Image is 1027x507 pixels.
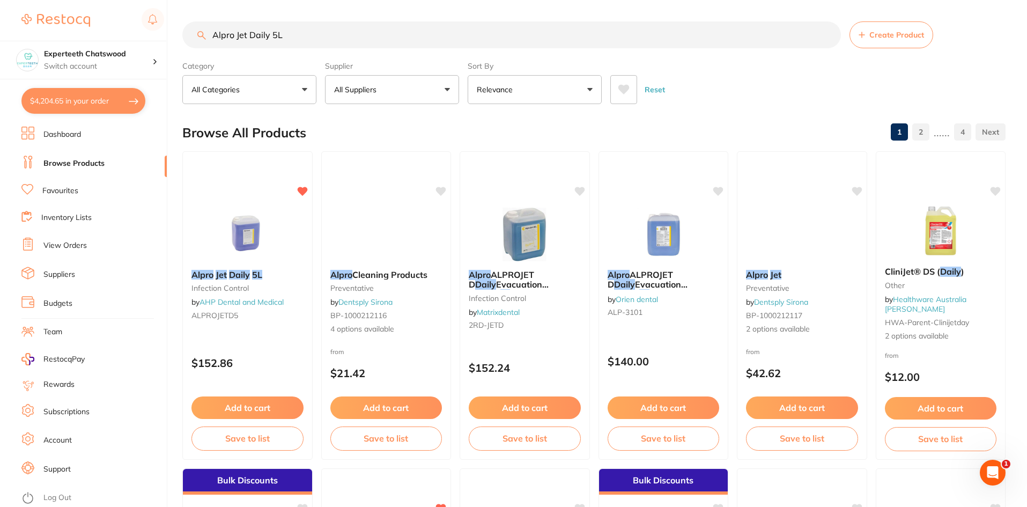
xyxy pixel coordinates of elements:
[229,269,250,280] em: Daily
[906,204,976,258] img: CliniJet® DS (Daily)
[885,397,997,420] button: Add to cart
[616,295,658,304] a: Orien dental
[770,269,781,280] em: Jet
[330,348,344,356] span: from
[21,8,90,33] a: Restocq Logo
[608,279,688,299] span: Evacuation Cleaner
[469,307,520,317] span: by
[182,61,316,71] label: Category
[885,331,997,342] span: 2 options available
[885,295,966,314] span: by
[330,297,393,307] span: by
[746,269,768,280] em: Alpro
[608,427,720,450] button: Save to list
[746,396,858,419] button: Add to cart
[869,31,924,39] span: Create Product
[469,427,581,450] button: Save to list
[43,158,105,169] a: Browse Products
[325,75,459,104] button: All Suppliers
[468,61,602,71] label: Sort By
[21,490,164,507] button: Log Out
[746,367,858,379] p: $42.62
[475,279,496,290] em: Daily
[912,121,929,143] a: 2
[325,61,459,71] label: Supplier
[21,14,90,27] img: Restocq Logo
[468,75,602,104] button: Relevance
[954,121,971,143] a: 4
[334,84,381,95] p: All Suppliers
[21,88,145,114] button: $4,204.65 in your order
[191,311,238,320] span: ALPROJETD5
[191,270,304,280] b: Alpro Jet Daily 5L
[191,269,213,280] em: Alpro
[330,367,442,379] p: $21.42
[608,355,720,368] p: $140.00
[608,269,630,280] em: Alpro
[1002,460,1010,468] span: 1
[469,396,581,419] button: Add to cart
[43,240,87,251] a: View Orders
[608,270,720,290] b: Alpro ALPROJET D Daily Evacuation Cleaner 5L
[44,49,152,60] h4: Experteeth Chatswood
[608,295,658,304] span: by
[330,284,442,292] small: preventative
[885,281,997,290] small: other
[961,266,964,277] span: )
[490,208,559,261] img: Alpro ALPROJET D Daily Evacuation Cleaner 5L Concentrate 3101
[191,297,284,307] span: by
[43,269,75,280] a: Suppliers
[500,289,510,300] em: 5L
[43,407,90,417] a: Subscriptions
[599,469,728,495] div: Bulk Discounts
[885,318,969,327] span: HWA-parent-clinijetday
[191,284,304,292] small: infection control
[885,427,997,451] button: Save to list
[469,269,491,280] em: Alpro
[477,307,520,317] a: Matrixdental
[469,270,581,290] b: Alpro ALPROJET D Daily Evacuation Cleaner 5L Concentrate 3101
[639,289,649,300] em: 5L
[469,279,549,299] span: Evacuation Cleaner
[330,324,442,335] span: 4 options available
[746,348,760,356] span: from
[849,21,933,48] button: Create Product
[330,311,387,320] span: BP-1000212116
[746,270,858,280] b: Alpro Jet
[191,396,304,419] button: Add to cart
[629,208,698,261] img: Alpro ALPROJET D Daily Evacuation Cleaner 5L
[754,297,808,307] a: Dentsply Sirona
[934,126,950,138] p: ......
[200,297,284,307] a: AHP Dental and Medical
[608,269,673,290] span: ALPROJET D
[469,269,534,290] span: ALPROJET D
[614,279,635,290] em: Daily
[767,208,837,261] img: Alpro Jet
[191,357,304,369] p: $152.86
[980,460,1006,486] iframe: Intercom live chat
[43,464,71,475] a: Support
[330,269,352,280] em: Alpro
[43,298,72,309] a: Budgets
[43,327,62,337] a: Team
[21,353,34,365] img: RestocqPay
[330,427,442,450] button: Save to list
[41,212,92,223] a: Inventory Lists
[746,311,802,320] span: BP-1000212117
[21,353,85,365] a: RestocqPay
[43,493,71,503] a: Log Out
[42,186,78,196] a: Favourites
[352,269,427,280] span: Cleaning Products
[885,267,997,276] b: CliniJet® DS (Daily)
[43,435,72,446] a: Account
[608,396,720,419] button: Add to cart
[940,266,961,277] em: Daily
[183,469,312,495] div: Bulk Discounts
[608,307,642,317] span: ALP-3101
[216,269,227,280] em: Jet
[43,129,81,140] a: Dashboard
[891,121,908,143] a: 1
[330,270,442,280] b: Alpro Cleaning Products
[182,21,841,48] input: Search Products
[212,208,282,261] img: Alpro Jet Daily 5L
